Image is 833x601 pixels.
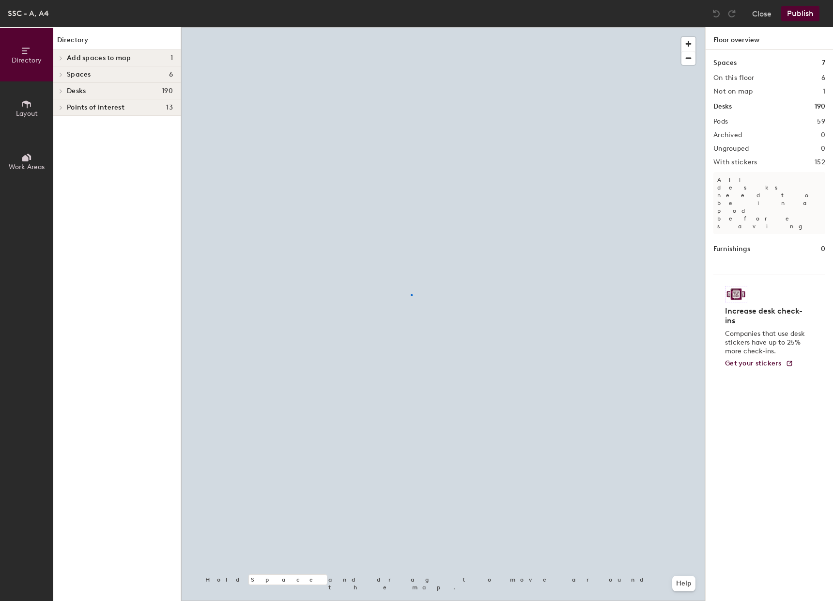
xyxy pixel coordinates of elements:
[672,576,695,591] button: Help
[711,9,721,18] img: Undo
[53,35,181,50] h1: Directory
[781,6,819,21] button: Publish
[713,88,753,95] h2: Not on map
[67,71,91,79] span: Spaces
[821,145,825,153] h2: 0
[170,54,173,62] span: 1
[815,101,825,112] h1: 190
[727,9,737,18] img: Redo
[725,306,808,326] h4: Increase desk check-ins
[162,87,173,95] span: 190
[713,145,749,153] h2: Ungrouped
[713,118,728,126] h2: Pods
[8,7,49,19] div: SSC - A, A4
[815,158,825,166] h2: 152
[821,244,825,254] h1: 0
[9,163,45,171] span: Work Areas
[67,54,131,62] span: Add spaces to map
[706,27,833,50] h1: Floor overview
[822,58,825,68] h1: 7
[725,360,793,368] a: Get your stickers
[725,330,808,356] p: Companies that use desk stickers have up to 25% more check-ins.
[713,158,757,166] h2: With stickers
[67,87,86,95] span: Desks
[713,58,737,68] h1: Spaces
[823,88,825,95] h2: 1
[16,110,38,118] span: Layout
[713,131,742,139] h2: Archived
[821,131,825,139] h2: 0
[166,104,173,111] span: 13
[821,74,825,82] h2: 6
[713,172,825,234] p: All desks need to be in a pod before saving
[67,104,124,111] span: Points of interest
[752,6,771,21] button: Close
[713,244,750,254] h1: Furnishings
[169,71,173,79] span: 6
[713,74,755,82] h2: On this floor
[12,56,42,64] span: Directory
[817,118,825,126] h2: 59
[725,359,782,367] span: Get your stickers
[713,101,732,112] h1: Desks
[725,286,747,302] img: Sticker logo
